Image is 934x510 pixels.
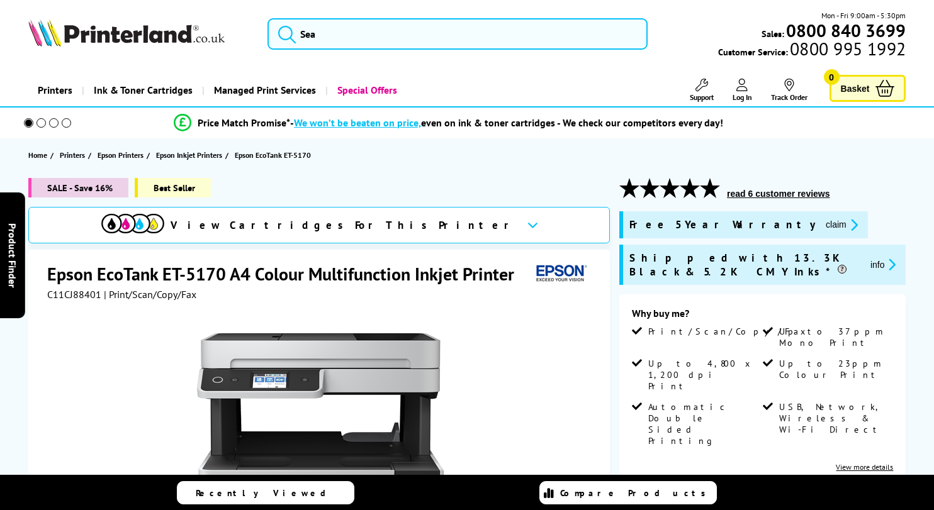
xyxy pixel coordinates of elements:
button: promo-description [867,257,900,272]
span: USB, Network, Wireless & Wi-Fi Direct [779,401,891,435]
input: Sea [267,18,648,50]
button: read 6 customer reviews [723,188,833,199]
a: Epson Printers [98,148,147,162]
span: Free 5 Year Warranty [629,218,816,232]
span: SALE - Save 16% [28,178,128,197]
a: Printers [60,148,88,162]
span: View Cartridges For This Printer [171,218,517,232]
span: Printers [60,148,85,162]
span: Log In [733,92,752,102]
a: Printerland Logo [28,19,252,49]
h1: Epson EcoTank ET-5170 A4 Colour Multifunction Inkjet Printer [47,262,527,285]
a: 0800 840 3699 [784,25,906,36]
span: Basket [841,80,870,97]
span: Price Match Promise* [198,116,290,129]
a: Epson Inkjet Printers [156,148,225,162]
img: cmyk-icon.svg [101,214,164,233]
span: Compare Products [560,487,712,499]
a: Basket 0 [830,75,906,102]
b: 0800 840 3699 [786,19,906,42]
span: Product Finder [6,223,19,287]
span: Up to 37ppm Mono Print [779,326,891,348]
span: Print/Scan/Copy/Fax [648,326,810,337]
span: Best Seller [135,178,211,197]
span: Support [690,92,714,102]
div: - even on ink & toner cartridges - We check our competitors every day! [290,116,723,129]
span: Sales: [762,28,784,40]
a: Compare Products [539,481,717,504]
a: Support [690,79,714,102]
a: Home [28,148,50,162]
li: modal_Promise [6,112,891,134]
a: Printers [28,74,82,106]
a: Log In [733,79,752,102]
a: Track Order [771,79,807,102]
div: Why buy me? [632,307,893,326]
span: Up to 23ppm Colour Print [779,358,891,380]
span: 0800 995 1992 [788,43,906,55]
span: Home [28,148,47,162]
span: We won’t be beaten on price, [294,116,421,129]
span: Shipped with 13.3K Black & 5.2K CMY Inks* [629,251,860,279]
span: Mon - Fri 9:00am - 5:30pm [821,9,906,21]
span: 0 [824,69,840,85]
span: | Print/Scan/Copy/Fax [104,288,196,301]
span: Ink & Toner Cartridges [94,74,193,106]
a: Managed Print Services [202,74,325,106]
span: Automatic Double Sided Printing [648,401,760,446]
a: Special Offers [325,74,407,106]
span: C11CJ88401 [47,288,101,301]
button: promo-description [822,218,862,232]
img: Printerland Logo [28,19,225,47]
span: Epson Printers [98,148,143,162]
span: Recently Viewed [196,487,339,499]
span: Up to 4,800 x 1,200 dpi Print [648,358,760,392]
span: Customer Service: [718,43,906,58]
span: Epson EcoTank ET-5170 [235,150,311,160]
a: Ink & Toner Cartridges [82,74,202,106]
span: Epson Inkjet Printers [156,148,222,162]
img: Epson [531,262,589,285]
a: Recently Viewed [177,481,354,504]
a: View more details [836,462,893,472]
